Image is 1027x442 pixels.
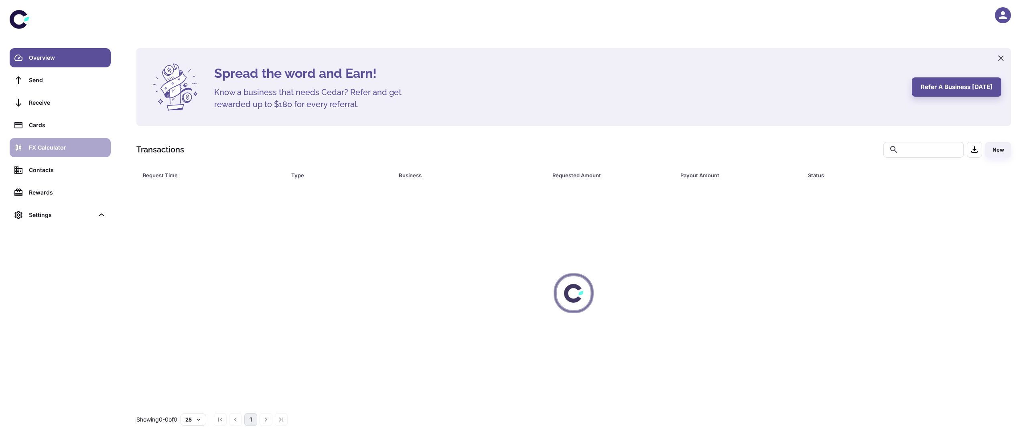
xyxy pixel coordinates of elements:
[29,211,94,219] div: Settings
[680,170,799,181] span: Payout Amount
[143,170,271,181] div: Request Time
[29,143,106,152] div: FX Calculator
[808,170,978,181] span: Status
[552,170,660,181] div: Requested Amount
[29,188,106,197] div: Rewards
[10,160,111,180] a: Contacts
[29,53,106,62] div: Overview
[29,76,106,85] div: Send
[10,183,111,202] a: Rewards
[136,144,184,156] h1: Transactions
[291,170,379,181] div: Type
[143,170,282,181] span: Request Time
[29,98,106,107] div: Receive
[291,170,389,181] span: Type
[136,415,177,424] p: Showing 0-0 of 0
[213,413,289,426] nav: pagination navigation
[29,166,106,174] div: Contacts
[680,170,788,181] div: Payout Amount
[912,77,1001,97] button: Refer a business [DATE]
[214,64,902,83] h4: Spread the word and Earn!
[214,86,415,110] h5: Know a business that needs Cedar? Refer and get rewarded up to $180 for every referral.
[244,413,257,426] button: page 1
[181,414,206,426] button: 25
[10,48,111,67] a: Overview
[10,116,111,135] a: Cards
[985,142,1011,158] button: New
[552,170,671,181] span: Requested Amount
[808,170,967,181] div: Status
[29,121,106,130] div: Cards
[10,71,111,90] a: Send
[10,93,111,112] a: Receive
[10,138,111,157] a: FX Calculator
[10,205,111,225] div: Settings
